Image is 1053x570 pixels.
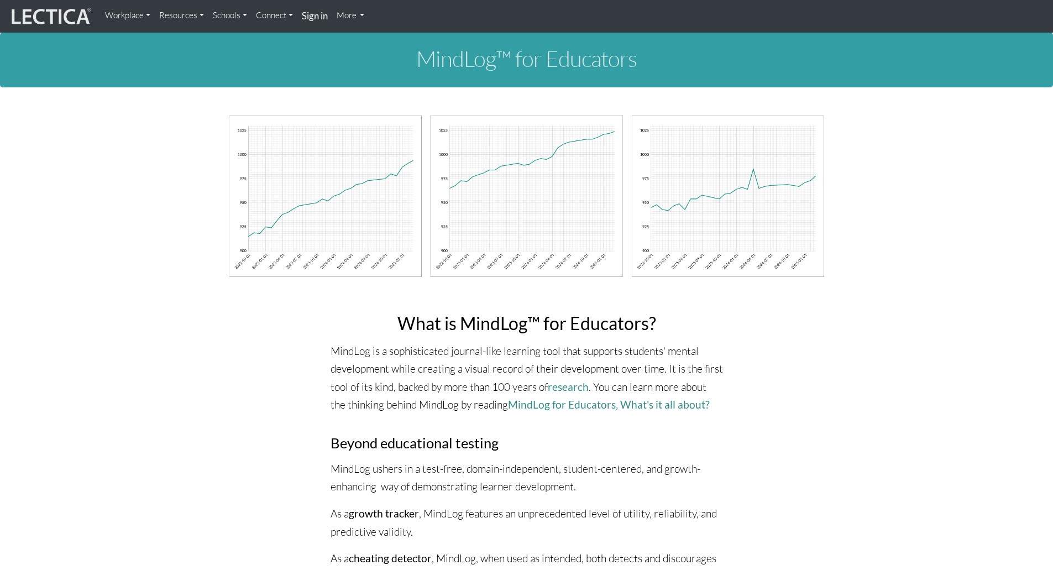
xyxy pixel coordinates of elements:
a: Connect [252,4,297,27]
a: More [332,4,369,27]
a: Workplace [101,4,155,27]
strong: growth tracker [349,507,419,520]
h3: Beyond educational testing [331,435,723,451]
a: research [548,380,589,393]
strong: Sign in [302,10,328,22]
a: Sign in [297,4,332,28]
a: Resources [155,4,208,27]
img: lecticalive [9,6,92,27]
p: MindLog ushers in a test-free, domain-independent, student-centered, and growth-enhancing way of ... [331,460,723,496]
img: mindlog-chart-banner.png [228,114,825,279]
a: Schools [208,4,252,27]
h1: MindLog™ for Educators [220,46,834,71]
h2: What is MindLog™ for Educators? [331,313,723,333]
a: MindLog for Educators‚ What's it all about? [508,398,710,411]
p: As a , MindLog features an unprecedented level of utility, reliability, and predictive validity. [331,505,723,541]
strong: cheating detector [349,552,432,564]
p: MindLog is a sophisticated journal-like learning tool that supports students' mental development ... [331,342,723,415]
